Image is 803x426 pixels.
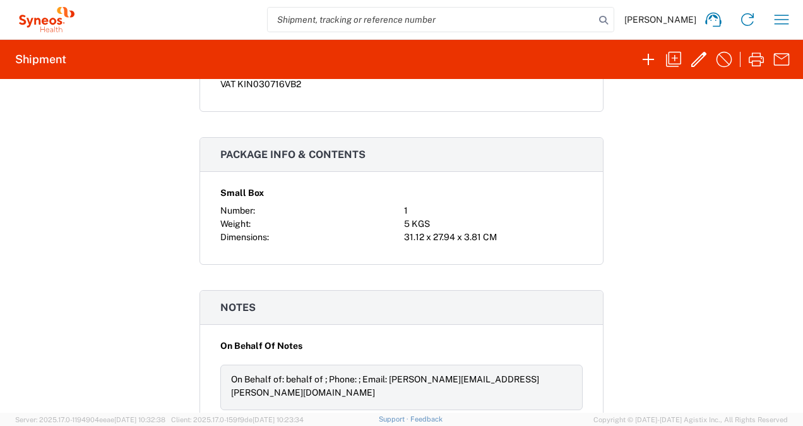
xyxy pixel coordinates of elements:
span: [DATE] 10:23:34 [253,416,304,423]
a: Feedback [410,415,443,423]
a: Support [379,415,410,423]
span: [PERSON_NAME] [624,14,696,25]
div: On Behalf of: behalf of ; Phone: ; Email: [PERSON_NAME][EMAIL_ADDRESS][PERSON_NAME][DOMAIN_NAME] [231,373,572,399]
input: Shipment, tracking or reference number [268,8,595,32]
span: Copyright © [DATE]-[DATE] Agistix Inc., All Rights Reserved [593,414,788,425]
span: VAT [220,79,235,89]
div: 31.12 x 27.94 x 3.81 CM [404,231,583,244]
span: Weight: [220,219,251,229]
span: Dimensions: [220,232,269,242]
span: Client: 2025.17.0-159f9de [171,416,304,423]
span: Server: 2025.17.0-1194904eeae [15,416,165,423]
span: Package info & contents [220,149,366,161]
span: Notes [220,301,256,313]
span: Small Box [220,186,264,200]
div: 1 [404,204,583,217]
div: 5 KGS [404,217,583,231]
span: [DATE] 10:32:38 [114,416,165,423]
h2: Shipment [15,52,66,67]
span: KIN030716VB2 [237,79,301,89]
span: On Behalf Of Notes [220,339,302,353]
span: Number: [220,205,255,216]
